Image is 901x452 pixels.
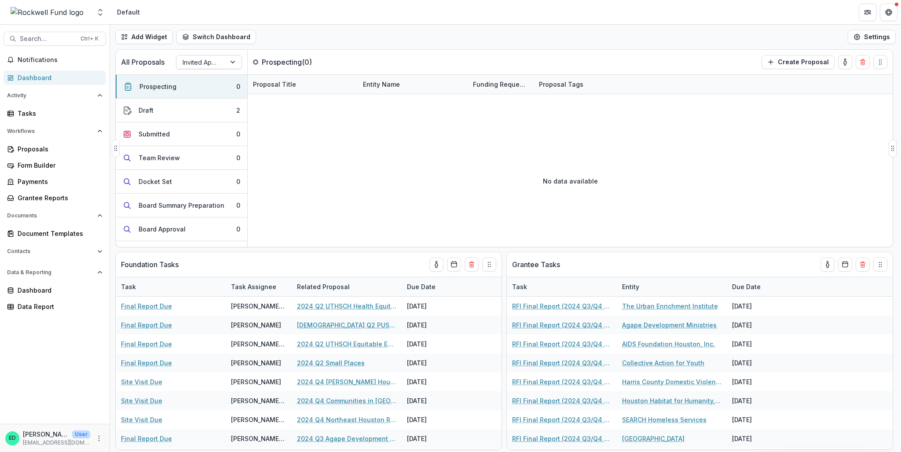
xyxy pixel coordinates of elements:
[236,224,240,234] div: 0
[176,30,256,44] button: Switch Dashboard
[23,430,69,439] p: [PERSON_NAME]
[18,56,103,64] span: Notifications
[402,282,441,291] div: Due Date
[116,75,247,99] button: Prospecting0
[482,257,496,272] button: Drag
[859,4,876,21] button: Partners
[18,161,99,170] div: Form Builder
[7,213,94,219] span: Documents
[115,30,173,44] button: Add Widget
[7,128,94,134] span: Workflows
[512,434,612,443] a: RFI Final Report (2024 Q3/Q4 Grantees)
[622,377,722,386] a: Harris County Domestic Violence Coordinating Council
[848,30,896,44] button: Settings
[617,277,727,296] div: Entity
[512,320,612,330] a: RFI Final Report (2024 Q3/Q4 Grantees)
[727,277,793,296] div: Due Date
[297,434,396,443] a: 2024 Q3 Agape Development Ministries
[7,248,94,254] span: Contacts
[4,226,106,241] a: Document Templates
[231,434,286,443] div: [PERSON_NAME][GEOGRAPHIC_DATA]
[236,129,240,139] div: 0
[292,282,355,291] div: Related Proposal
[121,358,172,367] a: Final Report Due
[727,282,766,291] div: Due Date
[4,70,106,85] a: Dashboard
[4,124,106,138] button: Open Workflows
[11,7,84,18] img: Rockwell Fund logo
[4,265,106,279] button: Open Data & Reporting
[429,257,443,272] button: toggle-assigned-to-me
[727,391,793,410] div: [DATE]
[18,286,99,295] div: Dashboard
[121,377,162,386] a: Site Visit Due
[880,4,897,21] button: Get Help
[18,144,99,154] div: Proposals
[231,339,286,349] div: [PERSON_NAME][GEOGRAPHIC_DATA]
[121,301,172,311] a: Final Report Due
[856,55,870,69] button: Delete card
[121,320,172,330] a: Final Report Due
[236,153,240,162] div: 0
[727,410,793,429] div: [DATE]
[727,429,793,448] div: [DATE]
[121,339,172,349] a: Final Report Due
[226,282,282,291] div: Task Assignee
[4,191,106,205] a: Grantee Reports
[9,435,16,441] div: Estevan D. Delgado
[873,55,887,69] button: Drag
[121,396,162,405] a: Site Visit Due
[4,283,106,298] a: Dashboard
[512,301,612,311] a: RFI Final Report (2024 Q3/Q4 Grantees)
[226,277,292,296] div: Task Assignee
[534,75,644,94] div: Proposal Tags
[856,257,870,272] button: Delete card
[512,377,612,386] a: RFI Final Report (2024 Q3/Q4 Grantees)
[512,259,560,270] p: Grantee Tasks
[297,301,396,311] a: 2024 Q2 UTHSCH Health Equity Collective
[507,277,617,296] div: Task
[20,35,75,43] span: Search...
[297,320,396,330] a: [DEMOGRAPHIC_DATA] Q2 PUSH Birth Partners
[7,92,94,99] span: Activity
[117,7,140,17] div: Default
[468,75,534,94] div: Funding Requested
[534,80,589,89] div: Proposal Tags
[622,301,718,311] a: The Urban Enrichment Institute
[94,433,104,444] button: More
[112,140,120,157] button: Drag
[139,129,170,139] div: Submitted
[94,4,106,21] button: Open entity switcher
[121,57,165,67] p: All Proposals
[231,415,286,424] div: [PERSON_NAME][GEOGRAPHIC_DATA]
[838,257,852,272] button: Calendar
[727,334,793,353] div: [DATE]
[231,396,286,405] div: [PERSON_NAME][GEOGRAPHIC_DATA]
[116,277,226,296] div: Task
[236,177,240,186] div: 0
[18,177,99,186] div: Payments
[297,415,396,424] a: 2024 Q4 Northeast Houston Redevelopment Council
[248,75,358,94] div: Proposal Title
[402,277,468,296] div: Due Date
[116,99,247,122] button: Draft2
[236,82,240,91] div: 0
[402,372,468,391] div: [DATE]
[4,209,106,223] button: Open Documents
[121,415,162,424] a: Site Visit Due
[622,396,722,405] a: Houston Habitat for Humanity, Inc.
[116,194,247,217] button: Board Summary Preparation0
[889,140,897,157] button: Drag
[402,391,468,410] div: [DATE]
[4,88,106,103] button: Open Activity
[402,297,468,316] div: [DATE]
[297,396,396,405] a: 2024 Q4 Communities in [GEOGRAPHIC_DATA]
[18,302,99,311] div: Data Report
[4,174,106,189] a: Payments
[297,377,396,386] a: 2024 Q4 [PERSON_NAME] Houston University Foundation
[512,396,612,405] a: RFI Final Report (2024 Q3/Q4 Grantees)
[116,146,247,170] button: Team Review0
